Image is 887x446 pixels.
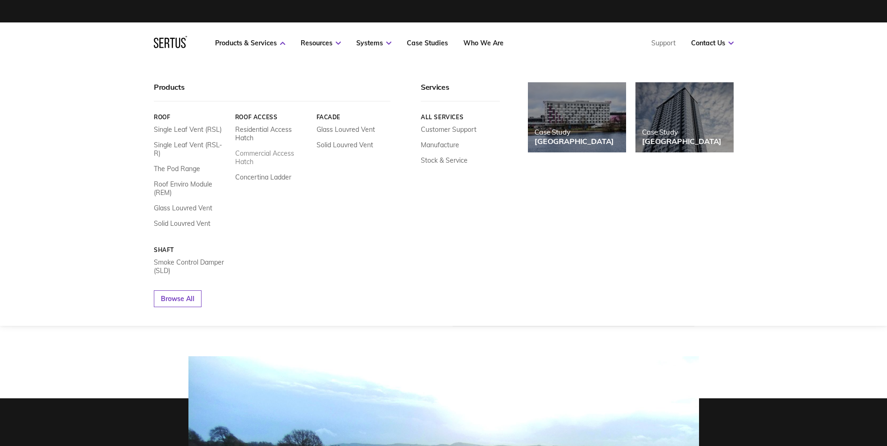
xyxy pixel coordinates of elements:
[235,173,291,181] a: Concertina Ladder
[235,149,309,166] a: Commercial Access Hatch
[421,156,468,165] a: Stock & Service
[421,82,500,101] div: Services
[635,82,734,152] a: Case Study[GEOGRAPHIC_DATA]
[316,125,375,134] a: Glass Louvred Vent
[316,114,390,121] a: Facade
[154,141,228,158] a: Single Leaf Vent (RSL-R)
[642,128,721,137] div: Case Study
[235,114,309,121] a: Roof Access
[154,246,228,253] a: Shaft
[154,180,228,197] a: Roof Enviro Module (REM)
[154,204,212,212] a: Glass Louvred Vent
[356,39,391,47] a: Systems
[235,125,309,142] a: Residential Access Hatch
[154,258,228,275] a: Smoke Control Damper (SLD)
[463,39,504,47] a: Who We Are
[154,165,200,173] a: The Pod Range
[691,39,734,47] a: Contact Us
[534,137,614,146] div: [GEOGRAPHIC_DATA]
[534,128,614,137] div: Case Study
[154,125,222,134] a: Single Leaf Vent (RSL)
[154,82,390,101] div: Products
[301,39,341,47] a: Resources
[154,290,202,307] a: Browse All
[719,338,887,446] iframe: Chat Widget
[421,114,500,121] a: All services
[154,219,210,228] a: Solid Louvred Vent
[154,114,228,121] a: Roof
[407,39,448,47] a: Case Studies
[215,39,285,47] a: Products & Services
[642,137,721,146] div: [GEOGRAPHIC_DATA]
[651,39,676,47] a: Support
[421,141,459,149] a: Manufacture
[316,141,373,149] a: Solid Louvred Vent
[528,82,626,152] a: Case Study[GEOGRAPHIC_DATA]
[421,125,476,134] a: Customer Support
